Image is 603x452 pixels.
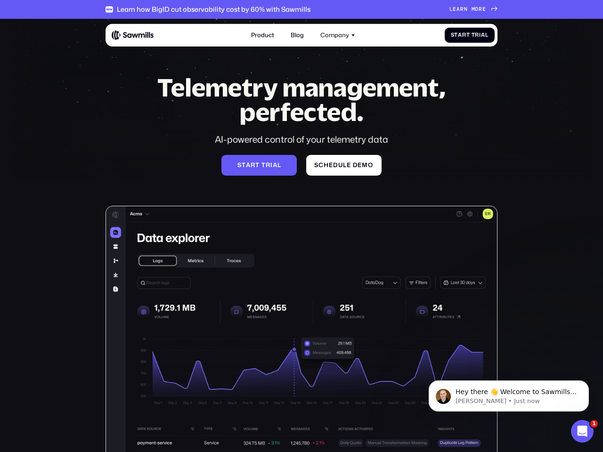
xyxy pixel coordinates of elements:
span: u [338,161,343,169]
h1: Telemetry management, perfected. [141,75,462,124]
span: t [466,32,470,38]
span: e [482,6,486,12]
span: o [368,161,373,169]
span: e [453,6,456,12]
span: e [358,161,362,169]
span: r [460,6,464,12]
span: l [485,32,489,38]
span: r [475,32,479,38]
span: S [237,161,242,169]
span: r [266,161,270,169]
span: o [475,6,479,12]
span: c [318,161,324,169]
a: Blog [286,27,308,43]
span: 1 [590,420,598,428]
span: l [343,161,347,169]
span: l [277,161,281,169]
span: m [472,6,475,12]
a: Learnmore [449,6,497,12]
span: r [251,161,255,169]
span: m [362,161,368,169]
span: i [479,32,481,38]
span: a [273,161,277,169]
span: L [449,6,453,12]
span: d [333,161,338,169]
span: S [314,161,318,169]
span: h [324,161,329,169]
span: r [462,32,466,38]
a: StartTrial [445,27,495,43]
span: T [472,32,475,38]
span: t [255,161,260,169]
span: t [242,161,246,169]
span: a [481,32,485,38]
div: Company [320,32,349,39]
span: t [454,32,458,38]
span: n [464,6,468,12]
span: a [246,161,251,169]
span: a [456,6,460,12]
span: r [479,6,482,12]
div: AI-powered control of your telemetry data [141,133,462,146]
div: Learn how BigID cut observability cost by 60% with Sawmills [117,5,310,13]
a: Starttrial [221,155,297,176]
a: Scheduledemo [306,155,382,176]
span: e [347,161,351,169]
span: i [270,161,273,169]
iframe: Intercom live chat [571,420,594,443]
span: e [329,161,333,169]
span: a [458,32,462,38]
span: t [261,161,266,169]
div: Company [316,27,360,43]
span: d [353,161,358,169]
a: Product [246,27,278,43]
span: S [451,32,455,38]
iframe: Intercom notifications message [415,361,603,427]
